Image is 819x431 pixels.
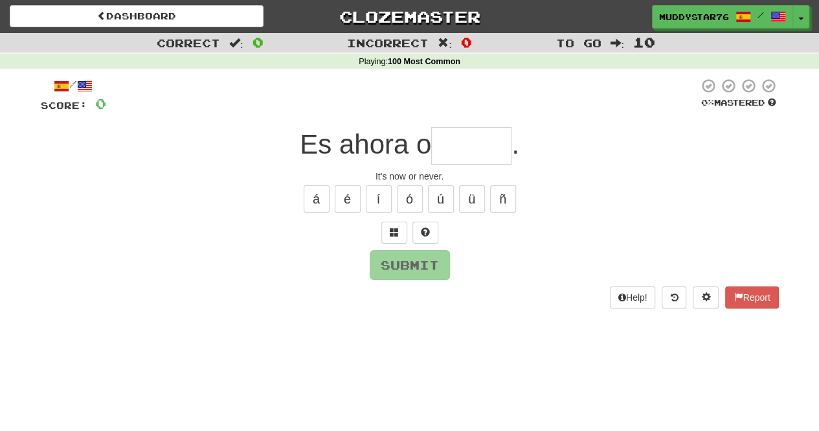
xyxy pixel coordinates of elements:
span: To go [555,36,601,49]
button: á [304,185,330,213]
span: Correct [157,36,220,49]
span: / [757,10,764,19]
span: : [610,38,624,49]
span: 0 [95,95,106,111]
strong: 100 Most Common [388,57,460,66]
button: Round history (alt+y) [662,286,686,309]
button: ñ [490,185,516,213]
span: 0 [252,34,264,50]
span: 0 [461,34,472,50]
button: ü [459,185,485,213]
span: : [229,38,243,49]
button: é [335,185,361,213]
span: Score: [41,100,87,111]
button: ú [428,185,454,213]
div: It's now or never. [41,170,779,183]
span: Es ahora o [300,129,431,159]
button: ó [397,185,423,213]
div: / [41,78,106,94]
button: Submit [370,250,450,280]
div: Mastered [699,97,779,109]
button: Single letter hint - you only get 1 per sentence and score half the points! alt+h [412,222,438,244]
span: . [511,129,519,159]
span: 0 % [701,97,714,108]
a: Clozemaster [283,5,537,28]
a: MuddyStar76 / [652,5,793,29]
button: Help! [610,286,656,309]
button: Switch sentence to multiple choice alt+p [381,222,407,244]
button: Report [725,286,778,309]
span: 10 [633,34,655,50]
span: : [438,38,452,49]
button: í [366,185,392,213]
span: MuddyStar76 [659,11,729,23]
span: Incorrect [347,36,429,49]
a: Dashboard [10,5,264,27]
